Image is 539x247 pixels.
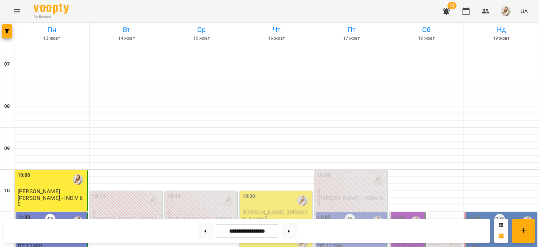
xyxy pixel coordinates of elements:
[242,193,255,200] label: 10:30
[15,24,88,35] h6: Пн
[240,35,313,42] h6: 16 жовт
[15,35,88,42] h6: 13 жовт
[465,35,538,42] h6: 19 жовт
[390,24,463,35] h6: Сб
[317,171,330,179] label: 10:00
[392,214,405,221] label: 11:00
[297,195,308,206] img: Адамович Вікторія
[18,214,31,221] label: 11:00
[390,35,463,42] h6: 18 жовт
[18,195,86,207] p: [PERSON_NAME] - INDIV 60
[91,35,163,42] h6: 14 жовт
[240,24,313,35] h6: Чт
[4,103,10,110] h6: 08
[165,35,238,42] h6: 15 жовт
[18,171,31,179] label: 10:00
[447,2,457,9] span: 13
[4,145,10,152] h6: 09
[91,24,163,35] h6: Вт
[167,209,236,215] p: 0
[494,214,505,224] label: 258
[501,6,511,16] img: db46d55e6fdf8c79d257263fe8ff9f52.jpeg
[93,209,161,215] p: 0
[167,193,180,200] label: 10:30
[45,214,55,224] label: 45
[8,3,25,20] button: Menu
[165,24,238,35] h6: Ср
[4,187,10,195] h6: 10
[315,35,388,42] h6: 17 жовт
[317,214,330,221] label: 11:00
[18,188,60,195] span: [PERSON_NAME]
[4,60,10,68] h6: 07
[315,24,388,35] h6: Пт
[73,174,83,185] img: Адамович Вікторія
[520,7,528,15] span: UA
[93,193,106,200] label: 10:30
[372,174,383,185] img: Адамович Вікторія
[467,214,480,221] label: 11:00
[242,209,307,222] span: [PERSON_NAME] ([PERSON_NAME])
[222,195,233,206] img: Адамович Вікторія
[465,24,538,35] h6: Нд
[34,14,69,19] span: For Business
[317,195,386,207] p: [PERSON_NAME] - INDIV 60
[34,4,69,14] img: Voopty Logo
[345,214,355,224] label: 46
[147,195,158,206] img: Адамович Вікторія
[518,5,531,18] button: UA
[317,188,386,194] p: 0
